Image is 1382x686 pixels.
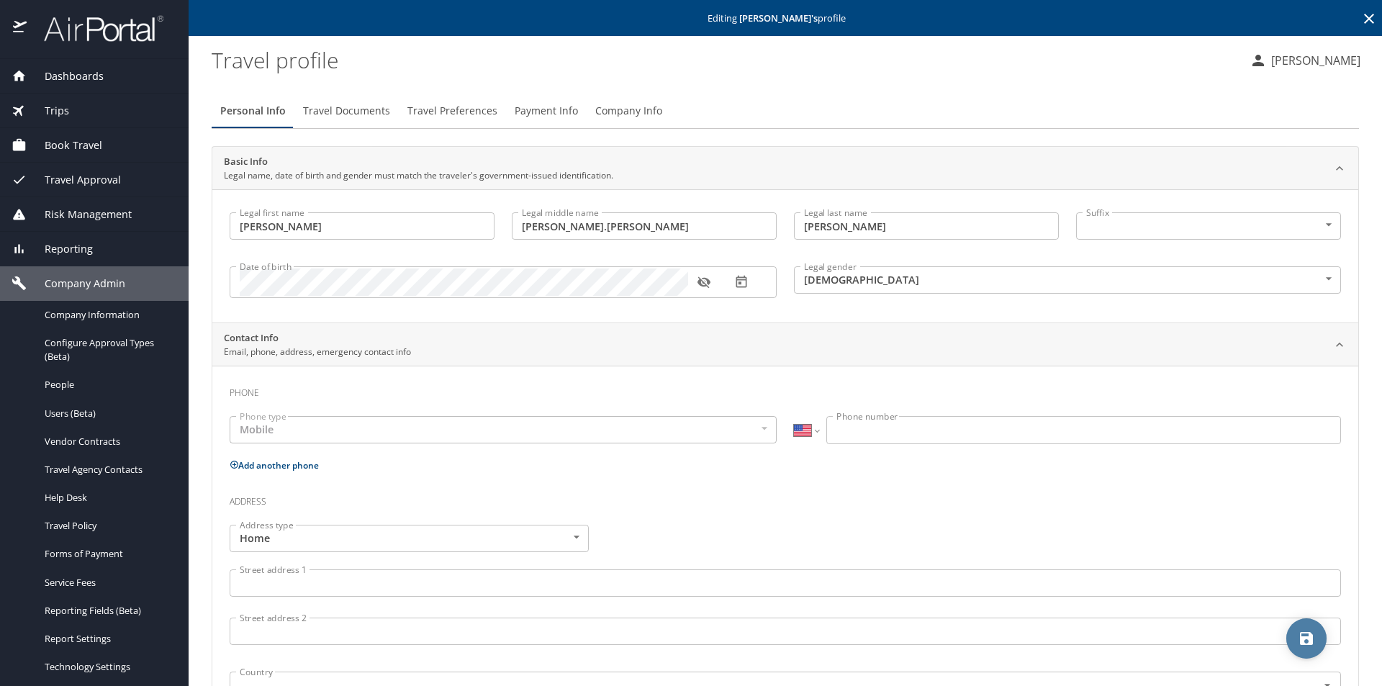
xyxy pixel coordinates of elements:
div: Mobile [230,416,777,443]
span: Trips [27,103,69,119]
span: Users (Beta) [45,407,171,420]
button: save [1286,618,1327,659]
div: Contact InfoEmail, phone, address, emergency contact info [212,323,1358,366]
span: Configure Approval Types (Beta) [45,336,171,364]
span: Personal Info [220,102,286,120]
span: Dashboards [27,68,104,84]
span: Travel Policy [45,519,171,533]
span: Reporting [27,241,93,257]
p: Legal name, date of birth and gender must match the traveler's government-issued identification. [224,169,613,182]
h3: Phone [230,377,1341,402]
button: [PERSON_NAME] [1244,48,1366,73]
span: Company Admin [27,276,125,292]
span: Payment Info [515,102,578,120]
p: Email, phone, address, emergency contact info [224,346,411,358]
h1: Travel profile [212,37,1238,82]
span: Technology Settings [45,660,171,674]
h3: Address [230,486,1341,510]
span: Book Travel [27,137,102,153]
span: Vendor Contracts [45,435,171,448]
span: Travel Agency Contacts [45,463,171,477]
span: Service Fees [45,576,171,590]
p: [PERSON_NAME] [1267,52,1360,69]
img: airportal-logo.png [28,14,163,42]
span: People [45,378,171,392]
div: [DEMOGRAPHIC_DATA] [794,266,1341,294]
div: ​ [1076,212,1341,240]
div: Basic InfoLegal name, date of birth and gender must match the traveler's government-issued identi... [212,147,1358,190]
h2: Contact Info [224,331,411,346]
span: Reporting Fields (Beta) [45,604,171,618]
span: Company Information [45,308,171,322]
h2: Basic Info [224,155,613,169]
span: Travel Documents [303,102,390,120]
div: Home [230,525,589,552]
button: Add another phone [230,459,319,471]
span: Company Info [595,102,662,120]
span: Travel Approval [27,172,121,188]
span: Report Settings [45,632,171,646]
img: icon-airportal.png [13,14,28,42]
span: Travel Preferences [407,102,497,120]
strong: [PERSON_NAME] 's [739,12,818,24]
div: Profile [212,94,1359,128]
p: Editing profile [193,14,1378,23]
span: Risk Management [27,207,132,222]
div: Basic InfoLegal name, date of birth and gender must match the traveler's government-issued identi... [212,189,1358,322]
span: Help Desk [45,491,171,505]
span: Forms of Payment [45,547,171,561]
